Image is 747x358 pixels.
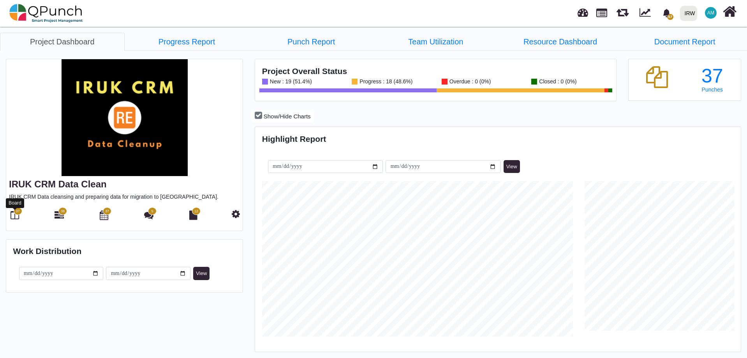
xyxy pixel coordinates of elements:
i: Document Library [189,210,197,220]
h4: Highlight Report [262,134,734,144]
div: Overdue : 0 (0%) [447,79,491,85]
li: IRUK CRM Data Clean [373,33,498,50]
span: Asad Malik [705,7,717,19]
div: 37 [691,66,734,86]
div: Closed : 0 (0%) [537,79,576,85]
button: View [193,267,210,280]
p: IRUK CRM Data cleansing and preparing data for migration to [GEOGRAPHIC_DATA]. [9,193,240,201]
span: AM [707,11,714,15]
span: 38 [61,209,65,214]
button: Show/Hide Charts [252,109,314,123]
span: Show/Hide Charts [264,113,311,120]
span: Projects [596,5,607,17]
span: Releases [617,4,629,17]
i: Gantt [55,210,64,220]
a: Team Utilization [373,33,498,51]
a: bell fill57 [658,0,677,25]
a: IRUK CRM Data Clean [9,179,107,189]
a: Document Report [622,33,747,51]
div: Progress : 18 (48.6%) [358,79,412,85]
a: AM [700,0,721,25]
i: Calendar [100,210,108,220]
a: 37 Punches [691,66,734,93]
h4: Work Distribution [13,246,236,256]
span: Dashboard [578,5,588,16]
a: IRW [677,0,700,26]
span: Punches [702,86,723,93]
span: 37 [16,209,19,214]
svg: bell fill [662,9,671,17]
a: Punch Report [249,33,373,51]
div: Notification [660,6,673,20]
img: qpunch-sp.fa6292f.png [9,2,83,25]
span: 12 [194,209,198,214]
div: New : 19 (51.4%) [268,79,312,85]
a: Progress Report [125,33,249,51]
a: 38 [55,213,64,220]
i: Home [723,4,736,19]
span: 57 [667,14,673,20]
i: Punch Discussion [144,210,153,220]
i: Project Settings [232,209,240,219]
div: IRW [685,7,695,20]
div: Dynamic Report [636,0,658,26]
div: Board [6,198,24,208]
h4: Project Overall Status [262,66,610,76]
button: View [504,160,520,173]
span: 5 [152,209,153,214]
span: 37 [105,209,109,214]
a: Resource Dashboard [498,33,623,51]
